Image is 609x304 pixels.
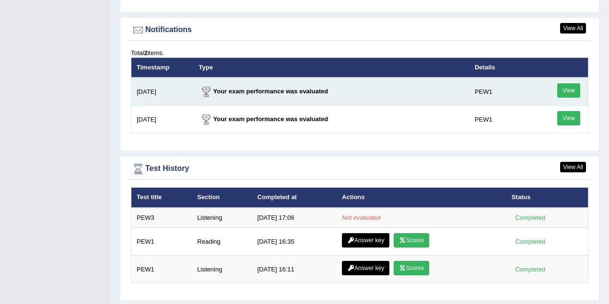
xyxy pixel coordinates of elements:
[342,214,380,221] em: Not evaluated
[512,264,549,274] div: Completed
[252,228,337,256] td: [DATE] 16:35
[342,233,389,248] a: Answer key
[557,83,580,98] a: View
[560,162,586,172] a: View All
[512,236,549,247] div: Completed
[199,115,328,123] strong: Your exam performance was evaluated
[469,57,531,78] th: Details
[394,261,429,275] a: Scores
[144,49,147,56] b: 2
[337,188,506,208] th: Actions
[199,88,328,95] strong: Your exam performance was evaluated
[469,106,531,134] td: PEW1
[192,188,252,208] th: Section
[394,233,429,248] a: Scores
[131,106,194,134] td: [DATE]
[192,228,252,256] td: Reading
[131,162,588,176] div: Test History
[252,208,337,228] td: [DATE] 17:06
[194,57,469,78] th: Type
[469,78,531,106] td: PEW1
[131,228,192,256] td: PEW1
[557,111,580,125] a: View
[131,57,194,78] th: Timestamp
[512,213,549,223] div: Completed
[131,188,192,208] th: Test title
[560,23,586,34] a: View All
[131,48,588,57] div: Total items.
[252,188,337,208] th: Completed at
[131,256,192,283] td: PEW1
[131,208,192,228] td: PEW3
[342,261,389,275] a: Answer key
[192,208,252,228] td: Listening
[252,256,337,283] td: [DATE] 16:11
[506,188,588,208] th: Status
[131,23,588,37] div: Notifications
[192,256,252,283] td: Listening
[131,78,194,106] td: [DATE]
